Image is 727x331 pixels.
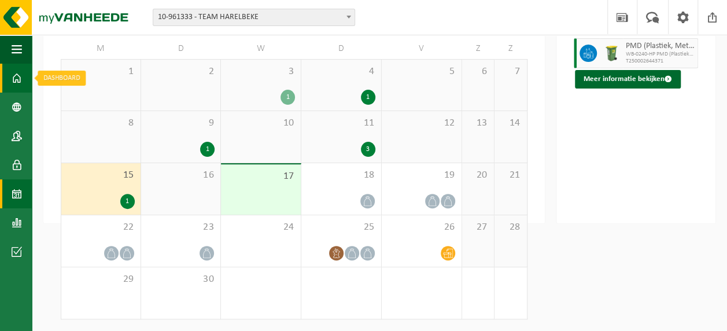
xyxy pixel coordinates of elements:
span: 16 [147,169,215,182]
span: 17 [227,170,295,183]
span: 1 [67,65,135,78]
span: 14 [500,117,521,130]
span: 15 [67,169,135,182]
span: 18 [307,169,375,182]
span: 30 [147,273,215,286]
span: T250002644371 [626,58,695,65]
td: V [382,38,462,59]
span: 11 [307,117,375,130]
span: 23 [147,221,215,234]
div: 3 [361,142,375,157]
div: 1 [281,90,295,105]
span: 10 [227,117,295,130]
span: WB-0240-HP PMD (Plastiek, Metaal, Drankkartons) (bedrijven) [626,51,695,58]
span: 29 [67,273,135,286]
span: 27 [468,221,488,234]
span: 3 [227,65,295,78]
span: 2 [147,65,215,78]
span: 12 [388,117,456,130]
button: Meer informatie bekijken [575,70,681,89]
div: 1 [120,194,135,209]
span: 26 [388,221,456,234]
div: 1 [200,142,215,157]
img: WB-0240-HPE-GN-50 [603,45,620,62]
td: D [301,38,382,59]
span: 28 [500,221,521,234]
span: 13 [468,117,488,130]
span: 4 [307,65,375,78]
span: 9 [147,117,215,130]
span: 8 [67,117,135,130]
span: 21 [500,169,521,182]
span: 24 [227,221,295,234]
span: 19 [388,169,456,182]
span: 5 [388,65,456,78]
span: 10-961333 - TEAM HARELBEKE [153,9,355,26]
div: 1 [361,90,375,105]
td: W [221,38,301,59]
span: 25 [307,221,375,234]
td: D [141,38,222,59]
span: 22 [67,221,135,234]
span: 20 [468,169,488,182]
span: 6 [468,65,488,78]
span: 10-961333 - TEAM HARELBEKE [153,9,355,25]
td: M [61,38,141,59]
span: PMD (Plastiek, Metaal, Drankkartons) (bedrijven) [626,42,695,51]
span: 7 [500,65,521,78]
td: Z [462,38,494,59]
td: Z [494,38,527,59]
